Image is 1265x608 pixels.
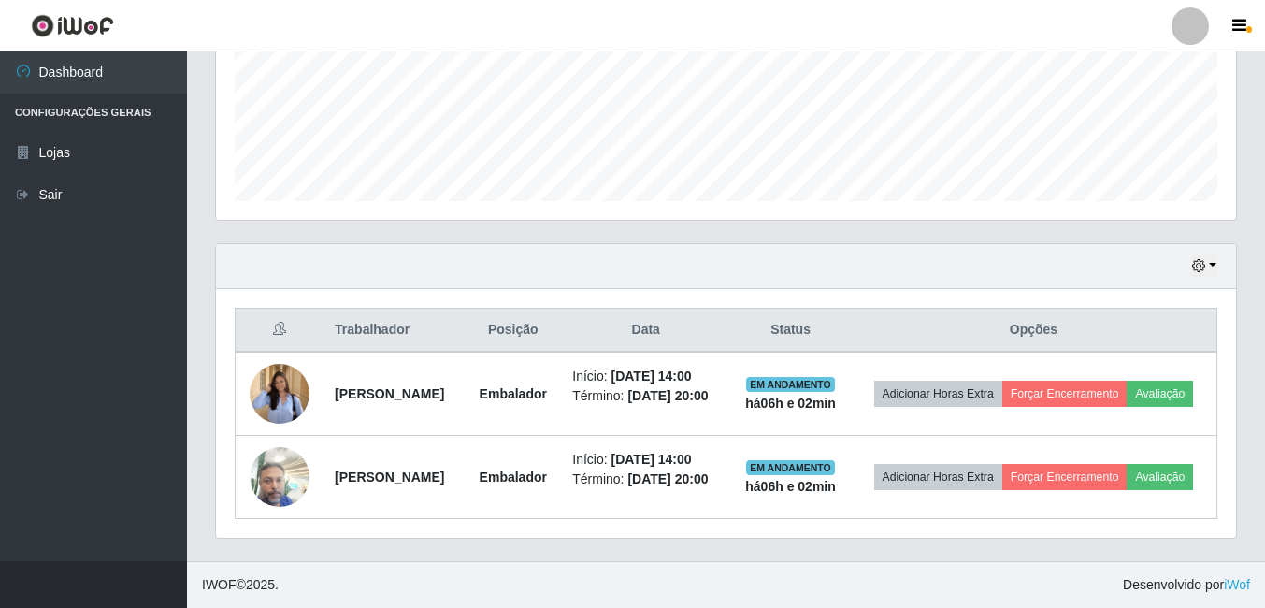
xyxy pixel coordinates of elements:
span: © 2025 . [202,575,279,595]
img: CoreUI Logo [31,14,114,37]
th: Status [730,309,851,353]
th: Trabalhador [323,309,465,353]
strong: [PERSON_NAME] [335,386,444,401]
span: EM ANDAMENTO [746,377,835,392]
th: Opções [851,309,1217,353]
button: Adicionar Horas Extra [874,381,1002,407]
strong: [PERSON_NAME] [335,470,444,485]
time: [DATE] 20:00 [627,388,708,403]
strong: há 06 h e 02 min [745,396,836,411]
img: 1743623016300.jpeg [250,355,309,432]
th: Data [561,309,730,353]
button: Avaliação [1127,381,1193,407]
span: IWOF [202,577,237,592]
button: Forçar Encerramento [1002,464,1128,490]
img: 1749490683710.jpeg [250,437,309,516]
li: Término: [572,470,719,489]
li: Término: [572,386,719,406]
li: Início: [572,367,719,386]
time: [DATE] 14:00 [611,452,692,467]
span: EM ANDAMENTO [746,460,835,475]
span: Desenvolvido por [1123,575,1250,595]
button: Adicionar Horas Extra [874,464,1002,490]
button: Forçar Encerramento [1002,381,1128,407]
strong: Embalador [480,386,547,401]
li: Início: [572,450,719,470]
th: Posição [465,309,561,353]
button: Avaliação [1127,464,1193,490]
strong: Embalador [480,470,547,485]
strong: há 06 h e 02 min [745,479,836,494]
time: [DATE] 14:00 [611,369,692,384]
time: [DATE] 20:00 [627,471,708,486]
a: iWof [1224,577,1250,592]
